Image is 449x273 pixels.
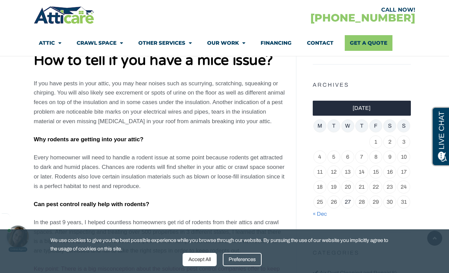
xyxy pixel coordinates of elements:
a: Crawl Space [77,35,123,51]
div: CALL NOW! [224,7,415,13]
th: Wednesday [341,117,355,134]
td: 28 [355,195,369,210]
td: 11 [313,164,327,179]
td: 10 [397,149,411,164]
td: 31 [397,195,411,210]
td: 7 [355,149,369,164]
span: Every homeowner will need to handle a rodent issue at some point because rodents get attracted to... [34,154,284,189]
td: 29 [369,195,383,210]
td: 6 [341,149,355,164]
td: 16 [383,164,397,179]
td: 30 [383,195,397,210]
h5: Archives [313,77,411,93]
span: In the past 9 years, I helped countless homeowners get rid of rodents from their attics and crawl... [34,219,281,254]
span: Opens a chat window [17,5,55,14]
span: If you have pests in your attic, you may hear noises such as scurrying, scratching, squeaking or ... [34,80,285,125]
td: 20 [341,179,355,195]
span: We use cookies to give you the best possible experience while you browse through our website. By ... [50,236,393,253]
td: 15 [369,164,383,179]
strong: Why rodents are getting into your attic? [34,136,143,143]
th: Tuesday [327,117,341,134]
td: 8 [369,149,383,164]
td: 2 [383,134,397,149]
a: Other Services [138,35,192,51]
td: 1 [369,134,383,149]
th: Sunday [397,117,411,134]
td: 22 [369,179,383,195]
td: 5 [327,149,341,164]
td: 27 [341,195,355,210]
iframe: Chat Invitation [3,218,37,253]
a: Financing [261,35,292,51]
th: Saturday [383,117,397,134]
b: Can pest control really help with rodents? [34,201,149,207]
a: « Dec [313,211,327,217]
a: Our Work [207,35,245,51]
nav: Menu [39,35,410,51]
div: Accept All [183,253,217,266]
b: How to tell if you have a mice issue? [34,52,273,69]
a: Contact [307,35,334,51]
td: 23 [383,179,397,195]
td: 3 [397,134,411,149]
th: Monday [313,117,327,134]
div: Preferences [223,253,262,266]
td: 12 [327,164,341,179]
td: 13 [341,164,355,179]
td: 26 [327,195,341,210]
nav: Previous and next months [313,210,411,218]
td: 9 [383,149,397,164]
th: Thursday [355,117,369,134]
td: 19 [327,179,341,195]
caption: [DATE] [313,101,411,116]
td: 24 [397,179,411,195]
a: Get A Quote [345,35,392,51]
td: 4 [313,149,327,164]
td: 25 [313,195,327,210]
th: Friday [369,117,383,134]
td: 17 [397,164,411,179]
a: Attic [39,35,61,51]
td: 14 [355,164,369,179]
td: 18 [313,179,327,195]
td: 21 [355,179,369,195]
